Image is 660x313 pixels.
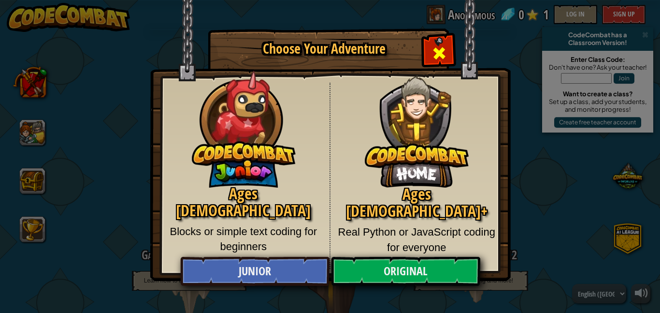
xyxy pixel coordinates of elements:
[192,64,296,188] img: CodeCombat Junior hero character
[424,37,454,67] div: Close modal
[225,42,423,57] h1: Choose Your Adventure
[165,185,322,219] h2: Ages [DEMOGRAPHIC_DATA]
[365,60,469,188] img: CodeCombat Original hero character
[331,257,480,286] a: Original
[180,257,329,286] a: Junior
[165,224,322,254] p: Blocks or simple text coding for beginners
[338,224,496,255] p: Real Python or JavaScript coding for everyone
[338,186,496,220] h2: Ages [DEMOGRAPHIC_DATA]+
